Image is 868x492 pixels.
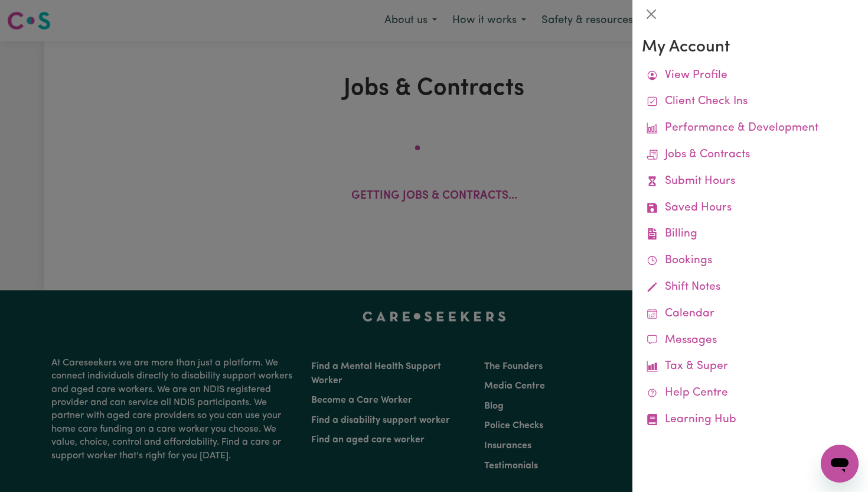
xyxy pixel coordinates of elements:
[642,301,859,328] a: Calendar
[642,248,859,274] a: Bookings
[642,328,859,354] a: Messages
[642,380,859,407] a: Help Centre
[642,142,859,169] a: Jobs & Contracts
[642,5,661,24] button: Close
[642,195,859,222] a: Saved Hours
[642,274,859,301] a: Shift Notes
[642,89,859,115] a: Client Check Ins
[642,63,859,89] a: View Profile
[642,38,859,58] h3: My Account
[642,115,859,142] a: Performance & Development
[642,169,859,195] a: Submit Hours
[642,354,859,380] a: Tax & Super
[642,407,859,433] a: Learning Hub
[642,221,859,248] a: Billing
[821,445,859,483] iframe: Button to launch messaging window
